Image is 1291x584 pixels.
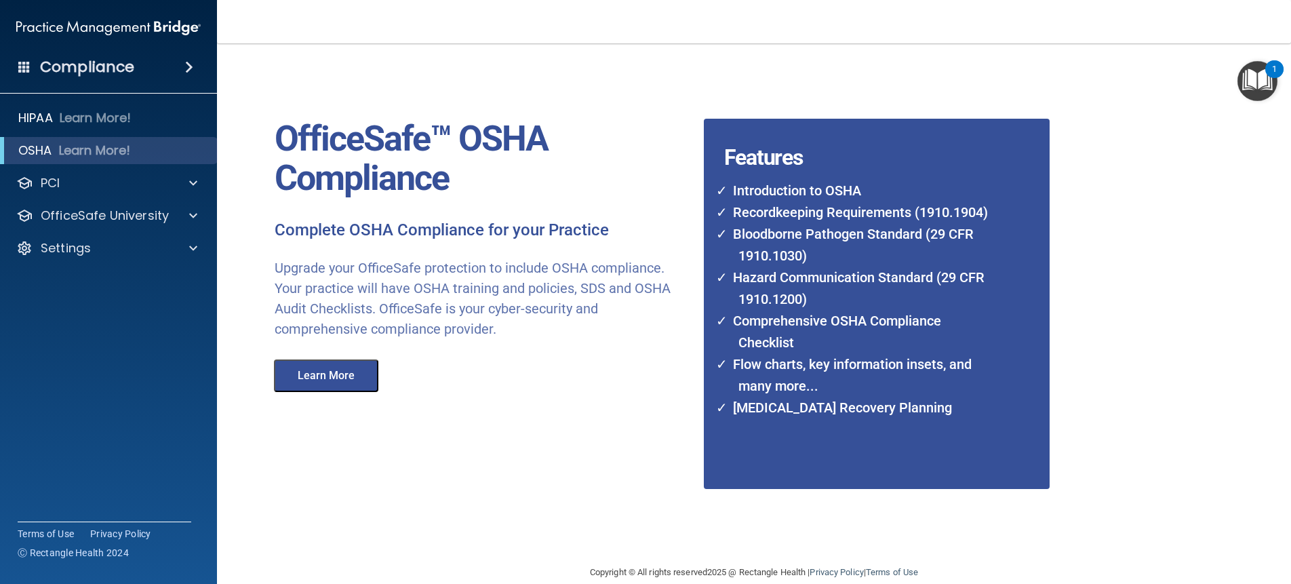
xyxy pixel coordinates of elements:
[16,14,201,41] img: PMB logo
[866,567,918,577] a: Terms of Use
[274,359,378,392] button: Learn More
[725,310,996,353] li: Comprehensive OSHA Compliance Checklist
[275,119,694,198] p: OfficeSafe™ OSHA Compliance
[275,220,694,241] p: Complete OSHA Compliance for your Practice
[18,527,74,541] a: Terms of Use
[810,567,863,577] a: Privacy Policy
[725,180,996,201] li: Introduction to OSHA
[725,201,996,223] li: Recordkeeping Requirements (1910.1904)
[40,58,134,77] h4: Compliance
[90,527,151,541] a: Privacy Policy
[725,267,996,310] li: Hazard Communication Standard (29 CFR 1910.1200)
[16,175,197,191] a: PCI
[18,110,53,126] p: HIPAA
[41,240,91,256] p: Settings
[16,208,197,224] a: OfficeSafe University
[1237,61,1277,101] button: Open Resource Center, 1 new notification
[725,223,996,267] li: Bloodborne Pathogen Standard (29 CFR 1910.1030)
[725,397,996,418] li: [MEDICAL_DATA] Recovery Planning
[704,119,1014,146] h4: Features
[59,142,131,159] p: Learn More!
[1272,69,1277,87] div: 1
[60,110,132,126] p: Learn More!
[725,353,996,397] li: Flow charts, key information insets, and many more...
[41,175,60,191] p: PCI
[18,546,129,560] span: Ⓒ Rectangle Health 2024
[275,258,694,339] p: Upgrade your OfficeSafe protection to include OSHA compliance. Your practice will have OSHA train...
[41,208,169,224] p: OfficeSafe University
[18,142,52,159] p: OSHA
[16,240,197,256] a: Settings
[264,371,392,381] a: Learn More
